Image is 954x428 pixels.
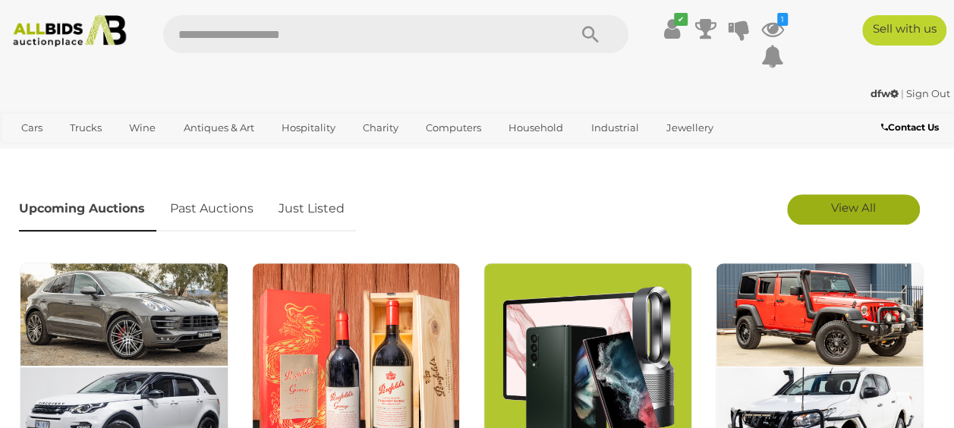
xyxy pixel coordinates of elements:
a: View All [787,194,920,225]
a: [GEOGRAPHIC_DATA] [126,140,253,165]
a: 1 [761,15,784,42]
a: Upcoming Auctions [19,187,156,231]
a: Just Listed [267,187,356,231]
a: Antiques & Art [174,115,264,140]
span: View All [831,200,876,215]
strong: dfw [871,87,899,99]
a: Household [499,115,573,140]
a: Computers [416,115,491,140]
a: ✔ [661,15,684,42]
a: Trucks [60,115,112,140]
span: | [901,87,904,99]
b: Contact Us [881,121,939,133]
i: ✔ [674,13,688,26]
a: Jewellery [656,115,723,140]
a: Charity [353,115,408,140]
a: Cars [11,115,52,140]
a: Sign Out [906,87,950,99]
img: Allbids.com.au [7,15,133,47]
a: Industrial [581,115,648,140]
button: Search [553,15,628,53]
a: Wine [119,115,165,140]
a: Past Auctions [159,187,265,231]
a: Contact Us [881,119,943,136]
a: dfw [871,87,901,99]
a: Hospitality [272,115,345,140]
a: Sell with us [862,15,946,46]
a: Sports [68,140,118,165]
a: Office [11,140,60,165]
i: 1 [777,13,788,26]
